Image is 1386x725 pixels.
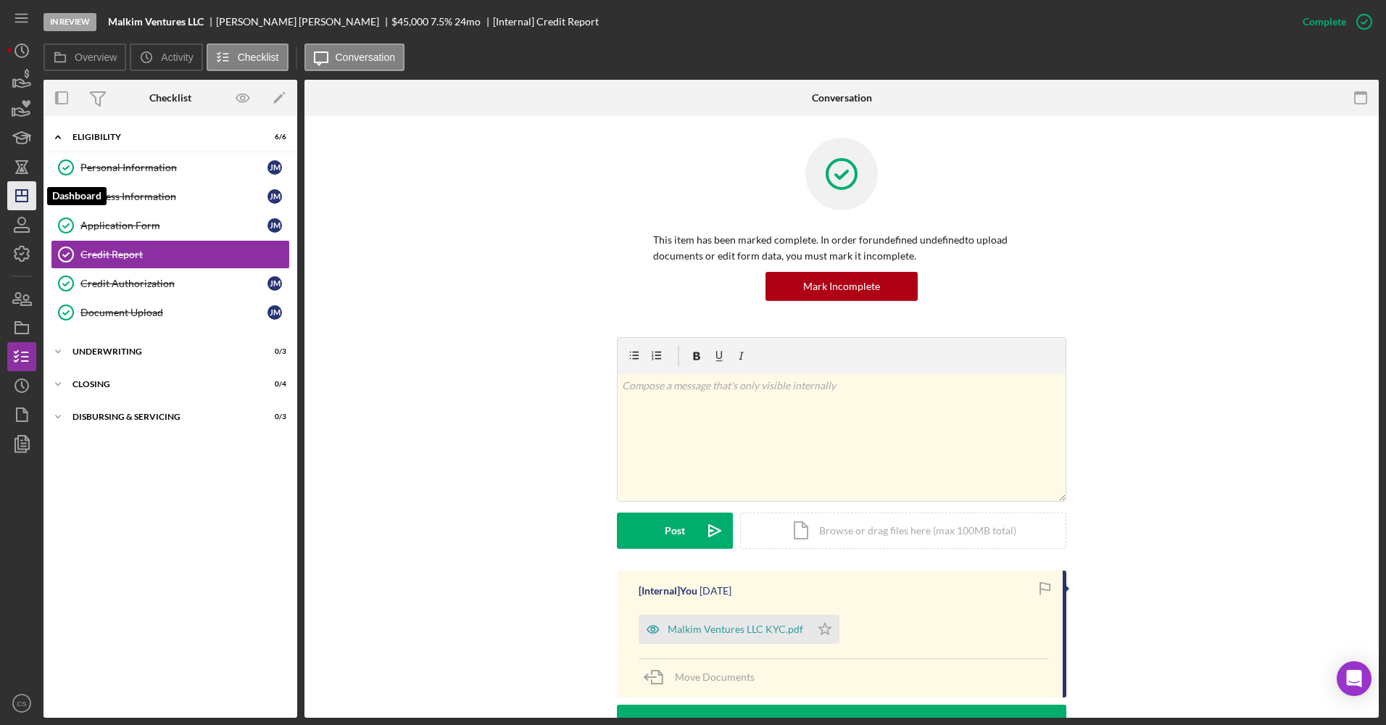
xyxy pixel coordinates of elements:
[216,16,391,28] div: [PERSON_NAME] [PERSON_NAME]
[51,269,290,298] a: Credit AuthorizationJM
[260,347,286,356] div: 0 / 3
[267,276,282,291] div: J M
[108,16,204,28] b: Malkim Ventures LLC
[304,43,405,71] button: Conversation
[72,413,250,421] div: Disbursing & Servicing
[617,513,733,549] button: Post
[455,16,481,28] div: 24 mo
[675,671,755,683] span: Move Documents
[1303,7,1346,36] div: Complete
[639,615,839,644] button: Malkim Ventures LLC KYC.pdf
[80,162,267,173] div: Personal Information
[336,51,396,63] label: Conversation
[668,623,803,635] div: Malkim Ventures LLC KYC.pdf
[80,278,267,289] div: Credit Authorization
[161,51,193,63] label: Activity
[639,659,769,695] button: Move Documents
[51,211,290,240] a: Application FormJM
[765,272,918,301] button: Mark Incomplete
[493,16,599,28] div: [Internal] Credit Report
[812,92,872,104] div: Conversation
[75,51,117,63] label: Overview
[431,16,452,28] div: 7.5 %
[639,585,697,597] div: [Internal] You
[80,249,289,260] div: Credit Report
[391,15,428,28] span: $45,000
[80,191,267,202] div: Business Information
[803,272,880,301] div: Mark Incomplete
[267,189,282,204] div: J M
[207,43,289,71] button: Checklist
[80,307,267,318] div: Document Upload
[43,43,126,71] button: Overview
[17,700,26,708] text: CS
[51,182,290,211] a: Business InformationJM
[700,585,731,597] time: 2025-09-19 22:58
[267,305,282,320] div: J M
[238,51,279,63] label: Checklist
[267,160,282,175] div: J M
[149,92,191,104] div: Checklist
[72,347,250,356] div: Underwriting
[267,218,282,233] div: J M
[7,689,36,718] button: CS
[72,380,250,389] div: Closing
[260,133,286,141] div: 6 / 6
[1288,7,1379,36] button: Complete
[260,413,286,421] div: 0 / 3
[130,43,202,71] button: Activity
[43,13,96,31] div: In Review
[51,153,290,182] a: Personal InformationJM
[51,240,290,269] a: Credit Report
[1337,661,1372,696] div: Open Intercom Messenger
[80,220,267,231] div: Application Form
[72,133,250,141] div: Eligibility
[665,513,685,549] div: Post
[653,232,1030,265] p: This item has been marked complete. In order for undefined undefined to upload documents or edit ...
[51,298,290,327] a: Document UploadJM
[260,380,286,389] div: 0 / 4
